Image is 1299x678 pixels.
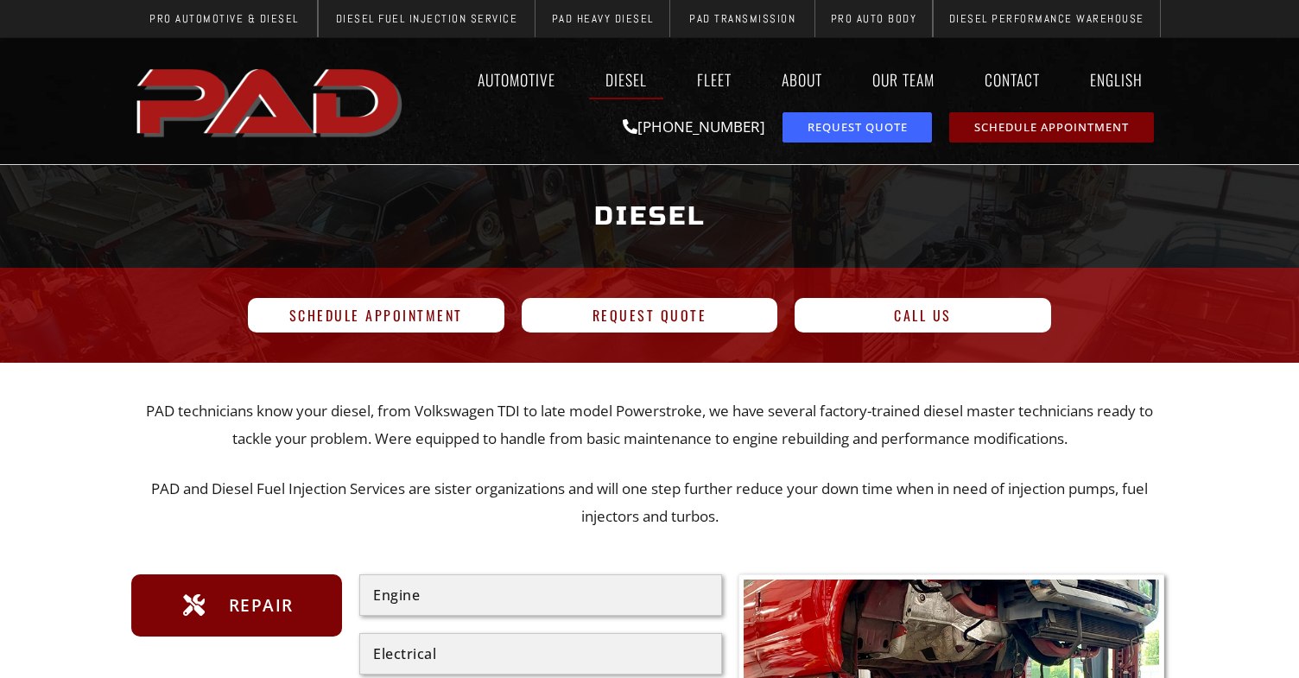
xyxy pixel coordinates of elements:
[373,588,708,602] div: Engine
[131,54,411,148] img: The image shows the word "PAD" in bold, red, uppercase letters with a slight shadow effect.
[808,122,908,133] span: Request Quote
[894,308,952,322] span: Call Us
[968,60,1056,99] a: Contact
[552,13,654,24] span: PAD Heavy Diesel
[373,647,708,661] div: Electrical
[623,117,765,136] a: [PHONE_NUMBER]
[248,298,504,333] a: Schedule Appointment
[795,298,1051,333] a: Call Us
[589,60,663,99] a: Diesel
[783,112,932,143] a: request a service or repair quote
[1074,60,1168,99] a: English
[831,13,917,24] span: Pro Auto Body
[856,60,951,99] a: Our Team
[689,13,795,24] span: PAD Transmission
[225,592,294,619] span: Repair
[131,475,1168,531] p: PAD and Diesel Fuel Injection Services are sister organizations and will one step further reduce ...
[131,397,1168,453] p: PAD technicians know your diesel, from Volkswagen TDI to late model Powerstroke, we have several ...
[140,184,1159,249] h1: Diesel
[974,122,1129,133] span: Schedule Appointment
[289,308,463,322] span: Schedule Appointment
[949,112,1154,143] a: schedule repair or service appointment
[149,13,299,24] span: Pro Automotive & Diesel
[131,54,411,148] a: pro automotive and diesel home page
[522,298,778,333] a: Request Quote
[592,308,707,322] span: Request Quote
[461,60,572,99] a: Automotive
[765,60,839,99] a: About
[336,13,518,24] span: Diesel Fuel Injection Service
[411,60,1168,99] nav: Menu
[681,60,748,99] a: Fleet
[949,13,1144,24] span: Diesel Performance Warehouse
